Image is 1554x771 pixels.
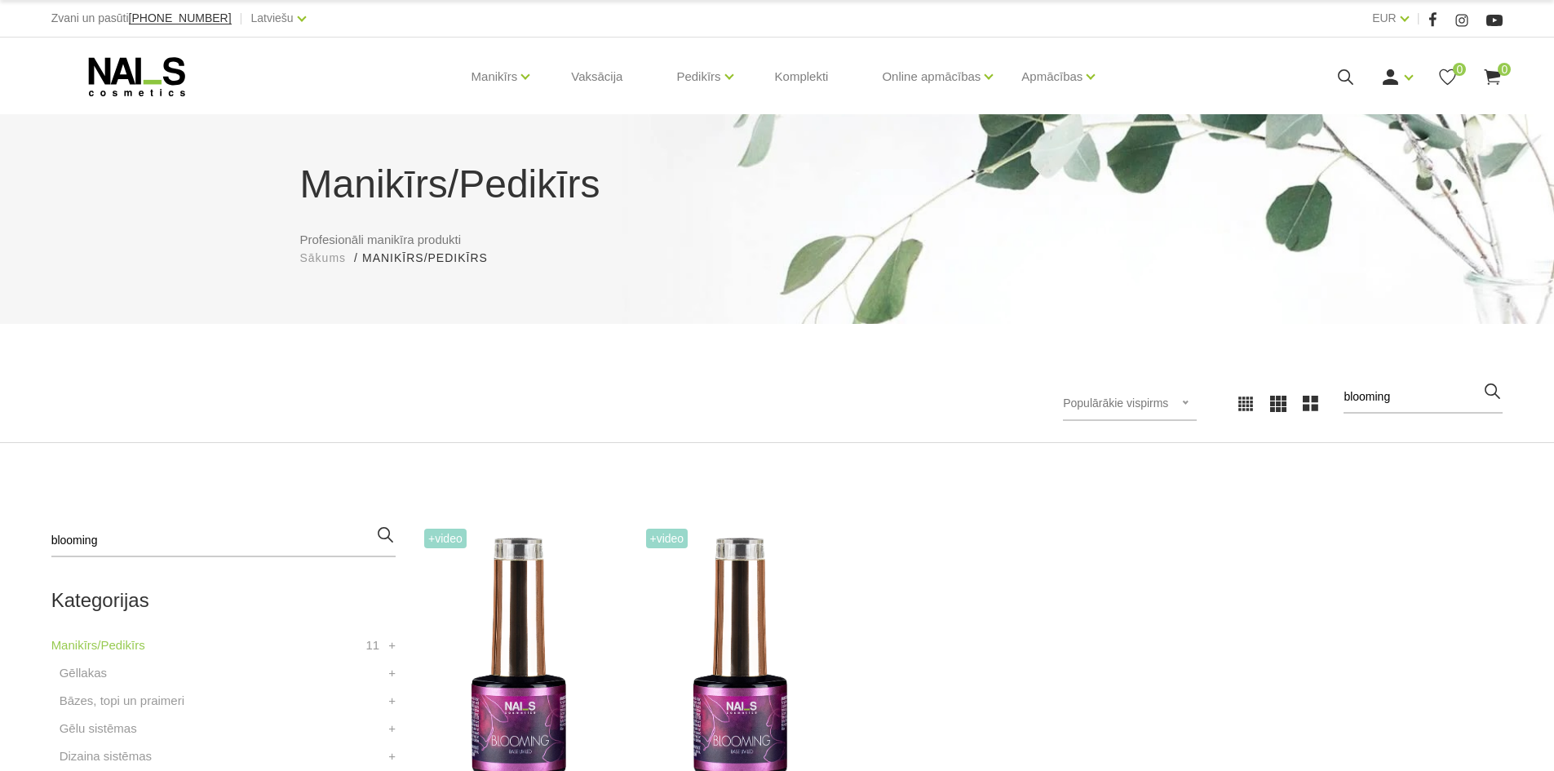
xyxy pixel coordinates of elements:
[1021,44,1082,109] a: Apmācības
[1437,67,1458,87] a: 0
[388,636,396,655] a: +
[1372,8,1397,28] a: EUR
[388,663,396,683] a: +
[365,636,379,655] span: 11
[60,663,107,683] a: Gēllakas
[646,529,688,548] span: +Video
[1417,8,1420,29] span: |
[472,44,518,109] a: Manikīrs
[1344,381,1503,414] input: Meklēt produktus ...
[300,155,1255,214] h1: Manikīrs/Pedikīrs
[129,12,232,24] a: [PHONE_NUMBER]
[51,590,396,611] h2: Kategorijas
[424,529,467,548] span: +Video
[882,44,981,109] a: Online apmācības
[676,44,720,109] a: Pedikīrs
[300,251,347,264] span: Sākums
[300,250,347,267] a: Sākums
[240,8,243,29] span: |
[129,11,232,24] span: [PHONE_NUMBER]
[1482,67,1503,87] a: 0
[388,747,396,766] a: +
[60,691,184,711] a: Bāzes, topi un praimeri
[388,691,396,711] a: +
[762,38,842,116] a: Komplekti
[1063,397,1168,410] span: Populārākie vispirms
[362,250,504,267] li: Manikīrs/Pedikīrs
[1498,63,1511,76] span: 0
[388,719,396,738] a: +
[51,525,396,557] input: Meklēt produktus ...
[60,747,152,766] a: Dizaina sistēmas
[288,155,1267,267] div: Profesionāli manikīra produkti
[251,8,294,28] a: Latviešu
[51,636,145,655] a: Manikīrs/Pedikīrs
[60,719,137,738] a: Gēlu sistēmas
[51,8,232,29] div: Zvani un pasūti
[558,38,635,116] a: Vaksācija
[1453,63,1466,76] span: 0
